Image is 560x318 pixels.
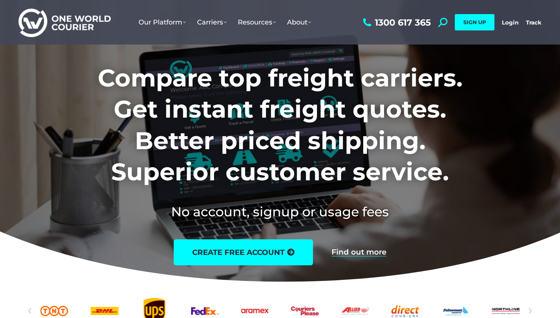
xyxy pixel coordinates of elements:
h1: Compare top freight carriers. Get instant freight quotes. Better priced shipping. Superior custom... [49,62,511,188]
a: SIGN UP [455,14,494,30]
a: Find out more [331,248,386,256]
span: Our Platform [139,18,186,26]
span: Carriers [197,18,227,26]
span: SIGN UP [463,19,486,26]
a: Track [526,19,541,26]
a: Our Platform [133,11,191,34]
a: Carriers [191,11,232,34]
h2: No account, signup or usage fees [49,203,511,221]
a: About [281,11,317,34]
a: create free account [174,239,313,265]
a: 1300 617 365 [361,18,431,27]
span: Resources [238,18,276,26]
img: One World Courier [19,7,111,37]
span: About [287,18,311,26]
a: Resources [232,11,281,34]
a: Login [502,19,519,26]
